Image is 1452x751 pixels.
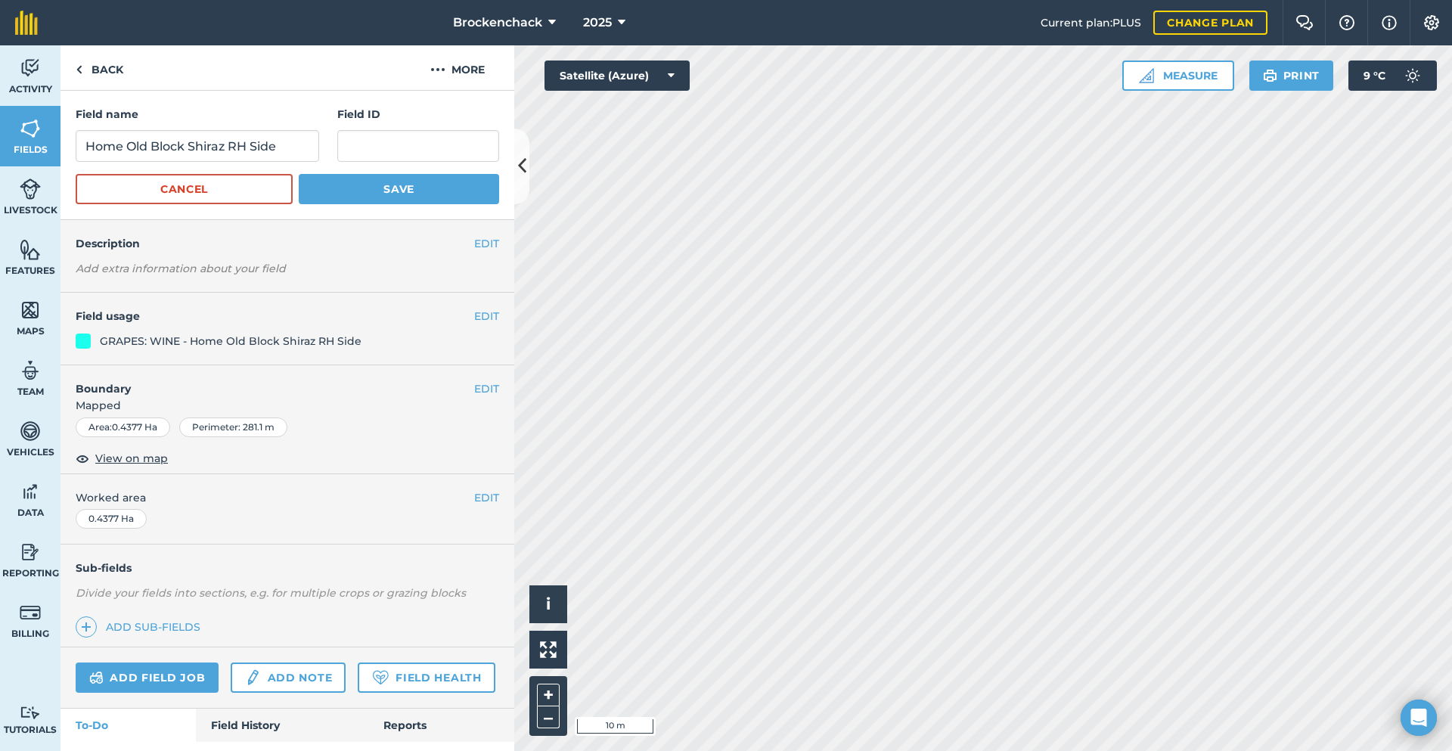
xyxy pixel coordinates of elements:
div: Area : 0.4377 Ha [76,417,170,437]
span: View on map [95,450,168,467]
h4: Field ID [337,106,499,123]
a: To-Do [60,709,196,742]
button: Satellite (Azure) [544,61,690,91]
button: i [529,585,567,623]
img: svg+xml;base64,PHN2ZyB4bWxucz0iaHR0cDovL3d3dy53My5vcmcvMjAwMC9zdmciIHdpZHRoPSI1NiIgaGVpZ2h0PSI2MC... [20,238,41,261]
em: Add extra information about your field [76,262,286,275]
h4: Field name [76,106,319,123]
a: Field History [196,709,368,742]
span: Worked area [76,489,499,506]
img: svg+xml;base64,PHN2ZyB4bWxucz0iaHR0cDovL3d3dy53My5vcmcvMjAwMC9zdmciIHdpZHRoPSIxOCIgaGVpZ2h0PSIyNC... [76,449,89,467]
button: Print [1249,61,1334,91]
h4: Field usage [76,308,474,324]
img: Ruler icon [1139,68,1154,83]
button: 9 °C [1348,61,1437,91]
img: svg+xml;base64,PHN2ZyB4bWxucz0iaHR0cDovL3d3dy53My5vcmcvMjAwMC9zdmciIHdpZHRoPSIxNCIgaGVpZ2h0PSIyNC... [81,618,92,636]
img: svg+xml;base64,PD94bWwgdmVyc2lvbj0iMS4wIiBlbmNvZGluZz0idXRmLTgiPz4KPCEtLSBHZW5lcmF0b3I6IEFkb2JlIE... [20,601,41,624]
img: svg+xml;base64,PHN2ZyB4bWxucz0iaHR0cDovL3d3dy53My5vcmcvMjAwMC9zdmciIHdpZHRoPSIxNyIgaGVpZ2h0PSIxNy... [1382,14,1397,32]
img: svg+xml;base64,PD94bWwgdmVyc2lvbj0iMS4wIiBlbmNvZGluZz0idXRmLTgiPz4KPCEtLSBHZW5lcmF0b3I6IEFkb2JlIE... [89,669,104,687]
button: More [401,45,514,90]
a: Change plan [1153,11,1267,35]
button: + [537,684,560,706]
button: Save [299,174,499,204]
a: Field Health [358,663,495,693]
button: EDIT [474,308,499,324]
span: i [546,594,551,613]
div: Open Intercom Messenger [1401,700,1437,736]
img: svg+xml;base64,PD94bWwgdmVyc2lvbj0iMS4wIiBlbmNvZGluZz0idXRmLTgiPz4KPCEtLSBHZW5lcmF0b3I6IEFkb2JlIE... [1398,61,1428,91]
h4: Boundary [60,365,474,397]
span: 2025 [583,14,612,32]
button: Cancel [76,174,293,204]
img: Four arrows, one pointing top left, one top right, one bottom right and the last bottom left [540,641,557,658]
img: svg+xml;base64,PD94bWwgdmVyc2lvbj0iMS4wIiBlbmNvZGluZz0idXRmLTgiPz4KPCEtLSBHZW5lcmF0b3I6IEFkb2JlIE... [20,480,41,503]
img: svg+xml;base64,PD94bWwgdmVyc2lvbj0iMS4wIiBlbmNvZGluZz0idXRmLTgiPz4KPCEtLSBHZW5lcmF0b3I6IEFkb2JlIE... [244,669,261,687]
img: svg+xml;base64,PD94bWwgdmVyc2lvbj0iMS4wIiBlbmNvZGluZz0idXRmLTgiPz4KPCEtLSBHZW5lcmF0b3I6IEFkb2JlIE... [20,706,41,720]
button: EDIT [474,380,499,397]
button: EDIT [474,235,499,252]
span: Brockenchack [453,14,542,32]
div: Perimeter : 281.1 m [179,417,287,437]
button: Measure [1122,61,1234,91]
em: Divide your fields into sections, e.g. for multiple crops or grazing blocks [76,586,466,600]
img: Two speech bubbles overlapping with the left bubble in the forefront [1295,15,1314,30]
img: svg+xml;base64,PD94bWwgdmVyc2lvbj0iMS4wIiBlbmNvZGluZz0idXRmLTgiPz4KPCEtLSBHZW5lcmF0b3I6IEFkb2JlIE... [20,541,41,563]
span: Mapped [60,397,514,414]
a: Add field job [76,663,219,693]
a: Add sub-fields [76,616,206,638]
a: Reports [368,709,514,742]
span: Current plan : PLUS [1041,14,1141,31]
img: svg+xml;base64,PD94bWwgdmVyc2lvbj0iMS4wIiBlbmNvZGluZz0idXRmLTgiPz4KPCEtLSBHZW5lcmF0b3I6IEFkb2JlIE... [20,57,41,79]
h4: Description [76,235,499,252]
img: svg+xml;base64,PD94bWwgdmVyc2lvbj0iMS4wIiBlbmNvZGluZz0idXRmLTgiPz4KPCEtLSBHZW5lcmF0b3I6IEFkb2JlIE... [20,420,41,442]
img: A cog icon [1423,15,1441,30]
a: Add note [231,663,346,693]
button: EDIT [474,489,499,506]
div: GRAPES: WINE - Home Old Block Shiraz RH Side [100,333,361,349]
img: svg+xml;base64,PD94bWwgdmVyc2lvbj0iMS4wIiBlbmNvZGluZz0idXRmLTgiPz4KPCEtLSBHZW5lcmF0b3I6IEFkb2JlIE... [20,359,41,382]
button: View on map [76,449,168,467]
img: svg+xml;base64,PHN2ZyB4bWxucz0iaHR0cDovL3d3dy53My5vcmcvMjAwMC9zdmciIHdpZHRoPSI1NiIgaGVpZ2h0PSI2MC... [20,299,41,321]
img: svg+xml;base64,PD94bWwgdmVyc2lvbj0iMS4wIiBlbmNvZGluZz0idXRmLTgiPz4KPCEtLSBHZW5lcmF0b3I6IEFkb2JlIE... [20,178,41,200]
button: – [537,706,560,728]
img: A question mark icon [1338,15,1356,30]
span: 9 ° C [1364,61,1385,91]
a: Back [60,45,138,90]
img: svg+xml;base64,PHN2ZyB4bWxucz0iaHR0cDovL3d3dy53My5vcmcvMjAwMC9zdmciIHdpZHRoPSI1NiIgaGVpZ2h0PSI2MC... [20,117,41,140]
div: 0.4377 Ha [76,509,147,529]
img: fieldmargin Logo [15,11,38,35]
img: svg+xml;base64,PHN2ZyB4bWxucz0iaHR0cDovL3d3dy53My5vcmcvMjAwMC9zdmciIHdpZHRoPSI5IiBoZWlnaHQ9IjI0Ii... [76,61,82,79]
img: svg+xml;base64,PHN2ZyB4bWxucz0iaHR0cDovL3d3dy53My5vcmcvMjAwMC9zdmciIHdpZHRoPSIxOSIgaGVpZ2h0PSIyNC... [1263,67,1277,85]
h4: Sub-fields [60,560,514,576]
img: svg+xml;base64,PHN2ZyB4bWxucz0iaHR0cDovL3d3dy53My5vcmcvMjAwMC9zdmciIHdpZHRoPSIyMCIgaGVpZ2h0PSIyNC... [430,61,445,79]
